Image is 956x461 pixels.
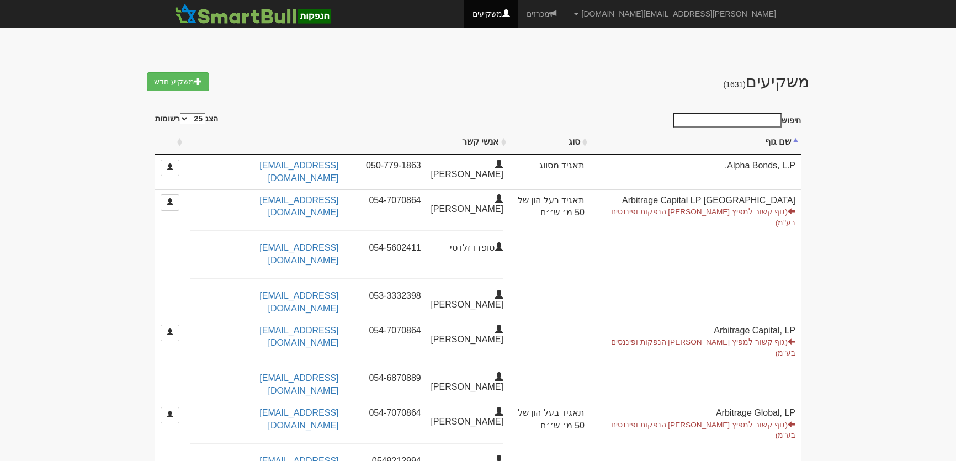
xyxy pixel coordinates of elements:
div: [PERSON_NAME] [429,372,512,394]
a: [EMAIL_ADDRESS][DOMAIN_NAME] [259,243,338,265]
h5: (1631) [724,80,746,89]
div: 053-3332398 [347,290,429,303]
a: [EMAIL_ADDRESS][DOMAIN_NAME] [259,326,338,348]
a: משקיע חדש [147,72,209,91]
div: [PERSON_NAME] [429,160,512,181]
div: 050-779-1863 [347,160,429,172]
div: 054-7070864 [347,325,429,337]
div: 054-7070864 [347,194,429,207]
td: Arbitrage Capital, LP [590,320,801,402]
label: חיפוש [670,113,801,128]
div: 054-7070864 [347,407,429,420]
input: חיפוש [673,113,782,128]
th: סוג : activate to sort column ascending [509,130,590,155]
div: 054-5602411 [347,242,429,255]
label: הצג רשומות [155,113,218,124]
th: : activate to sort column ascending [155,130,185,155]
div: [PERSON_NAME] [429,194,512,216]
div: [PERSON_NAME] [429,407,512,428]
th: אנשי קשר : activate to sort column ascending [185,130,509,155]
a: [EMAIL_ADDRESS][DOMAIN_NAME] [259,195,338,218]
div: 054-6870889 [347,372,429,385]
div: טופז דזלדטי [429,242,512,255]
div: [PERSON_NAME] [429,325,512,346]
select: הצגרשומות [180,113,205,124]
a: [EMAIL_ADDRESS][DOMAIN_NAME] [259,291,338,313]
img: SmartBull Logo [172,3,334,25]
td: Alpha Bonds, L.P. [590,155,801,189]
a: [EMAIL_ADDRESS][DOMAIN_NAME] [259,408,338,430]
small: (גוף קשור למפיץ [PERSON_NAME] הנפקות ופיננסים בע"מ) [611,208,795,226]
td: תאגיד בעל הון של 50 מ׳ ש׳׳ח [509,189,590,320]
a: [EMAIL_ADDRESS][DOMAIN_NAME] [259,161,338,183]
small: (גוף קשור למפיץ [PERSON_NAME] הנפקות ופיננסים בע"מ) [611,421,795,439]
span: משקיעים [724,72,810,91]
td: תאגיד מסווג [509,155,590,189]
th: שם גוף : activate to sort column descending [590,130,801,155]
a: [EMAIL_ADDRESS][DOMAIN_NAME] [259,373,338,395]
small: (גוף קשור למפיץ [PERSON_NAME] הנפקות ופיננסים בע"מ) [611,338,795,357]
div: [PERSON_NAME] [429,290,512,311]
td: Arbitrage Capital LP [GEOGRAPHIC_DATA] [590,189,801,320]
